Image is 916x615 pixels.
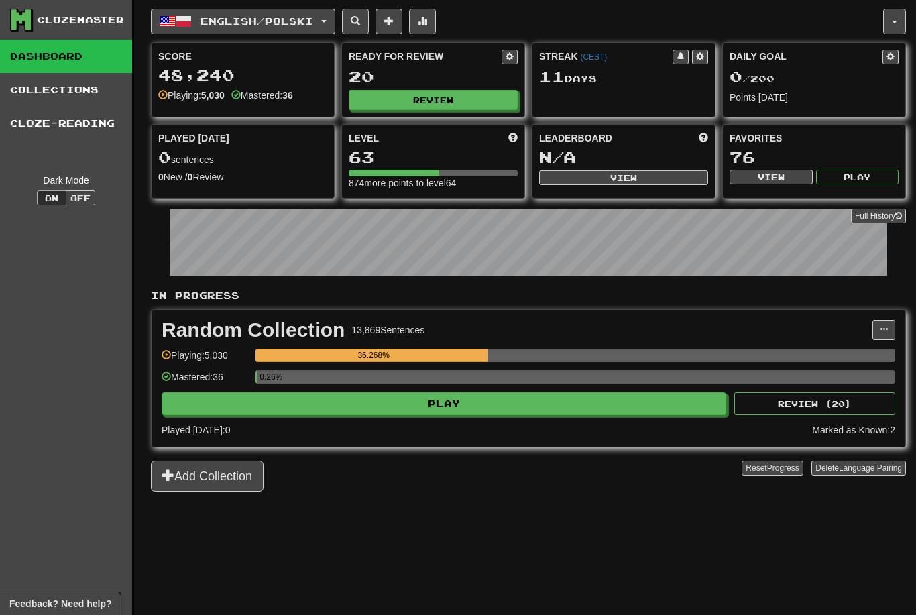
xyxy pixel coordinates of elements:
[811,461,906,476] button: DeleteLanguage Pairing
[730,91,899,104] div: Points [DATE]
[734,392,895,415] button: Review (20)
[282,90,293,101] strong: 36
[351,323,424,337] div: 13,869 Sentences
[730,50,882,64] div: Daily Goal
[730,170,813,184] button: View
[539,67,565,86] span: 11
[162,370,249,392] div: Mastered: 36
[349,68,518,85] div: 20
[37,13,124,27] div: Clozemaster
[508,131,518,145] span: Score more points to level up
[158,148,171,166] span: 0
[539,50,673,63] div: Streak
[730,131,899,145] div: Favorites
[409,9,436,34] button: More stats
[158,131,229,145] span: Played [DATE]
[349,50,502,63] div: Ready for Review
[37,190,66,205] button: On
[158,149,327,166] div: sentences
[539,131,612,145] span: Leaderboard
[162,320,345,340] div: Random Collection
[349,131,379,145] span: Level
[349,149,518,166] div: 63
[10,174,122,187] div: Dark Mode
[158,172,164,182] strong: 0
[151,9,335,34] button: English/Polski
[349,90,518,110] button: Review
[767,463,799,473] span: Progress
[158,67,327,84] div: 48,240
[201,15,313,27] span: English / Polski
[730,67,742,86] span: 0
[9,597,111,610] span: Open feedback widget
[812,423,895,437] div: Marked as Known: 2
[851,209,906,223] a: Full History
[158,89,225,102] div: Playing:
[231,89,293,102] div: Mastered:
[839,463,902,473] span: Language Pairing
[66,190,95,205] button: Off
[730,73,775,85] span: / 200
[539,148,576,166] span: N/A
[580,52,607,62] a: (CEST)
[376,9,402,34] button: Add sentence to collection
[162,349,249,371] div: Playing: 5,030
[349,176,518,190] div: 874 more points to level 64
[151,289,906,302] p: In Progress
[162,425,230,435] span: Played [DATE]: 0
[158,170,327,184] div: New / Review
[201,90,225,101] strong: 5,030
[188,172,193,182] strong: 0
[342,9,369,34] button: Search sentences
[162,392,726,415] button: Play
[742,461,803,476] button: ResetProgress
[158,50,327,63] div: Score
[260,349,488,362] div: 36.268%
[699,131,708,145] span: This week in points, UTC
[730,149,899,166] div: 76
[816,170,899,184] button: Play
[151,461,264,492] button: Add Collection
[539,68,708,86] div: Day s
[539,170,708,185] button: View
